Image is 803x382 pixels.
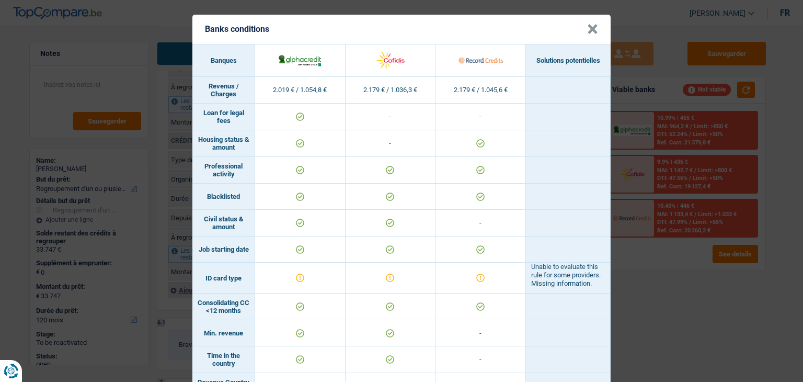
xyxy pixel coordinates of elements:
img: AlphaCredit [278,53,322,67]
td: ID card type [192,263,255,294]
td: - [435,104,526,130]
td: - [346,104,436,130]
td: 2.179 € / 1.045,6 € [435,77,526,104]
td: - [435,346,526,373]
td: Revenus / Charges [192,77,255,104]
td: - [435,320,526,346]
th: Solutions potentielles [526,44,611,77]
td: - [435,210,526,237]
td: Min. revenue [192,320,255,346]
img: Cofidis [368,49,412,72]
img: Record Credits [458,49,503,72]
td: Time in the country [192,346,255,373]
td: 2.019 € / 1.054,8 € [255,77,346,104]
button: Close [587,24,598,35]
h5: Banks conditions [205,24,269,34]
td: Civil status & amount [192,210,255,237]
td: Job starting date [192,237,255,263]
td: 2.179 € / 1.036,3 € [346,77,436,104]
td: - [346,130,436,157]
td: Professional activity [192,157,255,184]
th: Banques [192,44,255,77]
td: Consolidating CC <12 months [192,294,255,320]
td: Loan for legal fees [192,104,255,130]
td: Blacklisted [192,184,255,210]
td: Unable to evaluate this rule for some providers. Missing information. [526,263,611,294]
td: Housing status & amount [192,130,255,157]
